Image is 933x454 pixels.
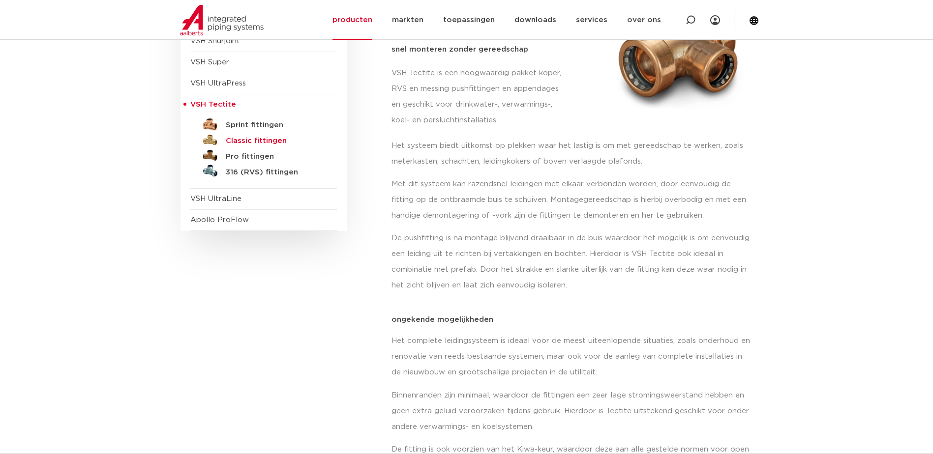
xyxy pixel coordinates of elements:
[391,333,753,380] p: Het complete leidingsysteem is ideaal voor de meest uiteenlopende situaties, zoals onderhoud en r...
[226,152,323,161] h5: Pro fittingen
[391,230,753,293] p: De pushfitting is na montage blijvend draaibaar in de buis waardoor het mogelijk is om eenvoudig ...
[391,316,753,323] p: ongekende mogelijkheden
[391,46,528,53] strong: snel monteren zonder gereedschap
[190,58,229,66] a: VSH Super
[391,388,753,435] p: Binnenranden zijn minimaal, waardoor de fittingen een zeer lage stromingsweerstand hebben en geen...
[226,137,323,145] h5: Classic fittingen
[391,138,753,170] p: Het systeem biedt uitkomst op plekken waar het lastig is om met gereedschap te werken, zoals mete...
[391,176,753,224] p: Met dit systeem kan razendsnel leidingen met elkaar verbonden worden, door eenvoudig de fitting o...
[190,163,337,178] a: 316 (RVS) fittingen
[391,65,570,128] p: VSH Tectite is een hoogwaardig pakket koper, RVS en messing pushfittingen en appendages en geschi...
[226,168,323,177] h5: 316 (RVS) fittingen
[190,101,236,108] span: VSH Tectite
[190,80,246,87] a: VSH UltraPress
[190,131,337,147] a: Classic fittingen
[190,37,240,45] a: VSH Shurjoint
[190,216,249,224] a: Apollo ProFlow
[190,147,337,163] a: Pro fittingen
[226,121,323,130] h5: Sprint fittingen
[190,195,241,202] a: VSH UltraLine
[190,115,337,131] a: Sprint fittingen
